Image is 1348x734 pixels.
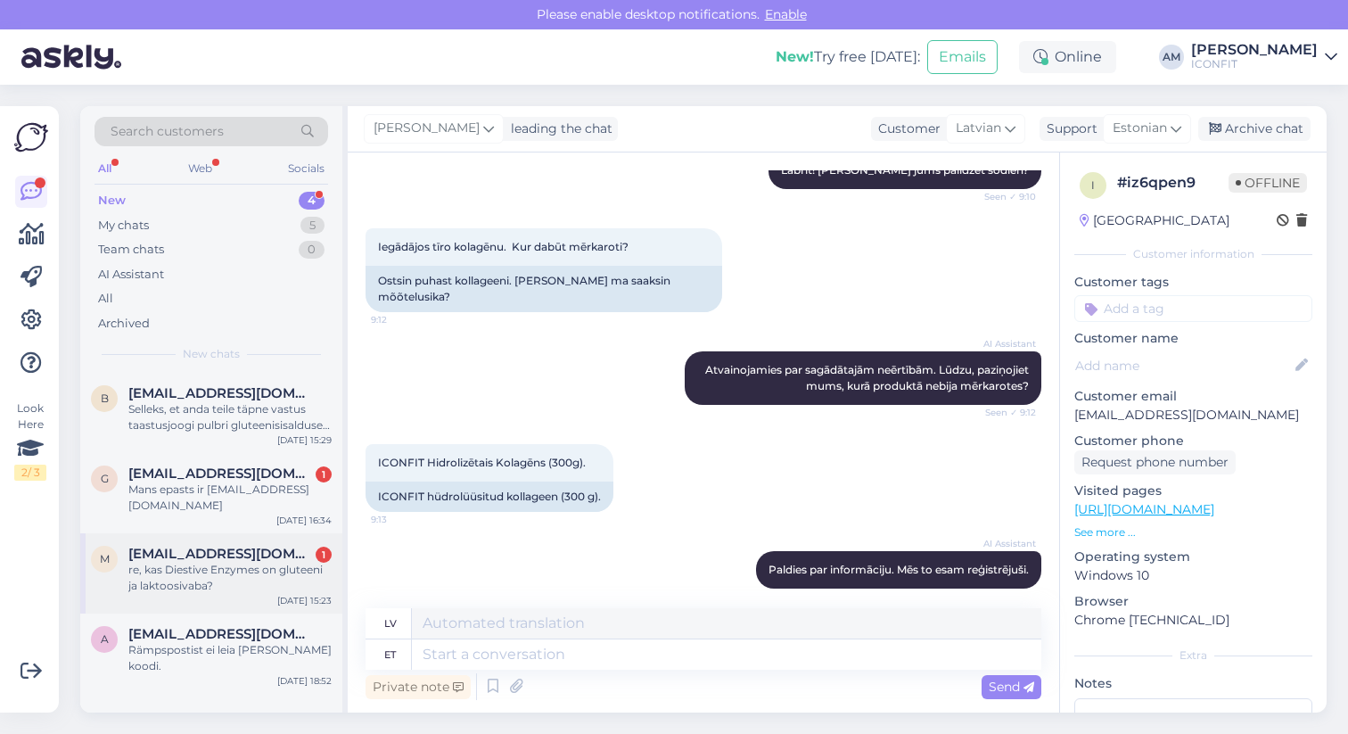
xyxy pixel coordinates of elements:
[14,120,48,154] img: Askly Logo
[760,6,812,22] span: Enable
[128,562,332,594] div: re, kas Diestive Enzymes on gluteeni ja laktoosivaba?
[316,547,332,563] div: 1
[989,679,1034,695] span: Send
[14,465,46,481] div: 2 / 3
[1074,647,1312,664] div: Extra
[378,456,586,469] span: ICONFIT Hidrolizētais Kolagēns (300g).
[185,157,216,180] div: Web
[1074,406,1312,425] p: [EMAIL_ADDRESS][DOMAIN_NAME]
[1074,611,1312,630] p: Chrome [TECHNICAL_ID]
[384,639,396,670] div: et
[969,406,1036,419] span: Seen ✓ 9:12
[371,513,438,526] span: 9:13
[299,192,325,210] div: 4
[98,266,164,284] div: AI Assistant
[969,337,1036,351] span: AI Assistant
[956,119,1001,138] span: Latvian
[1198,117,1311,141] div: Archive chat
[1080,211,1229,230] div: [GEOGRAPHIC_DATA]
[1074,273,1312,292] p: Customer tags
[1191,43,1337,71] a: [PERSON_NAME]ICONFIT
[927,40,998,74] button: Emails
[277,674,332,688] div: [DATE] 18:52
[776,48,814,65] b: New!
[1074,246,1312,262] div: Customer information
[871,120,941,138] div: Customer
[969,190,1036,203] span: Seen ✓ 9:10
[705,363,1032,392] span: Atvainojamies par sagādātajām neērtībām. Lūdzu, paziņojiet mums, kurā produktā nebija mērkarotes?
[378,240,629,253] span: Iegādājos tīro kolagēnu. Kur dabūt mērkaroti?
[183,346,240,362] span: New chats
[98,241,164,259] div: Team chats
[284,157,328,180] div: Socials
[95,157,115,180] div: All
[1074,387,1312,406] p: Customer email
[1091,178,1095,192] span: i
[128,385,314,401] span: birgit.paal@gmail.com
[1074,674,1312,693] p: Notes
[100,552,110,565] span: m
[276,514,332,527] div: [DATE] 16:34
[299,241,325,259] div: 0
[98,315,150,333] div: Archived
[1159,45,1184,70] div: AM
[101,472,109,485] span: g
[128,642,332,674] div: Rämpspostist ei leia [PERSON_NAME] koodi.
[1074,592,1312,611] p: Browser
[769,563,1029,576] span: Paldies par informāciju. Mēs to esam reģistrējuši.
[366,675,471,699] div: Private note
[1191,57,1318,71] div: ICONFIT
[128,482,332,514] div: Mans epasts ir [EMAIL_ADDRESS][DOMAIN_NAME]
[1074,482,1312,500] p: Visited pages
[128,546,314,562] span: merikeraudmae@gmail.com
[1075,356,1292,375] input: Add name
[374,119,480,138] span: [PERSON_NAME]
[781,163,1029,177] span: Labrīt! [PERSON_NAME] jums palīdzēt šodien?
[969,537,1036,550] span: AI Assistant
[776,46,920,68] div: Try free [DATE]:
[1074,450,1236,474] div: Request phone number
[98,290,113,308] div: All
[1191,43,1318,57] div: [PERSON_NAME]
[1019,41,1116,73] div: Online
[277,433,332,447] div: [DATE] 15:29
[366,266,722,312] div: Ostsin puhast kollageeni. [PERSON_NAME] ma saaksin mõõtelusika?
[384,608,397,639] div: lv
[316,466,332,482] div: 1
[300,217,325,235] div: 5
[277,594,332,607] div: [DATE] 15:23
[1074,329,1312,348] p: Customer name
[1074,524,1312,540] p: See more ...
[111,122,224,141] span: Search customers
[101,632,109,646] span: a
[14,400,46,481] div: Look Here
[1229,173,1307,193] span: Offline
[969,590,1036,603] span: Seen ✓ 9:13
[1040,120,1097,138] div: Support
[504,120,612,138] div: leading the chat
[1074,566,1312,585] p: Windows 10
[1074,548,1312,566] p: Operating system
[101,392,109,405] span: b
[1074,432,1312,450] p: Customer phone
[371,313,438,326] span: 9:12
[98,192,126,210] div: New
[128,626,314,642] span: andri.jyrisson@gmail.com
[366,482,613,512] div: ICONFIT hüdrolüüsitud kollageen (300 g).
[128,401,332,433] div: Selleks, et anda teile täpne vastus taastusjoogi pulbri gluteenisisalduse kohta, pean ma seda kol...
[128,466,314,482] span: georgyzaharof@gmail.com
[98,217,149,235] div: My chats
[1113,119,1167,138] span: Estonian
[1074,295,1312,322] input: Add a tag
[1074,501,1214,517] a: [URL][DOMAIN_NAME]
[1117,172,1229,194] div: # iz6qpen9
